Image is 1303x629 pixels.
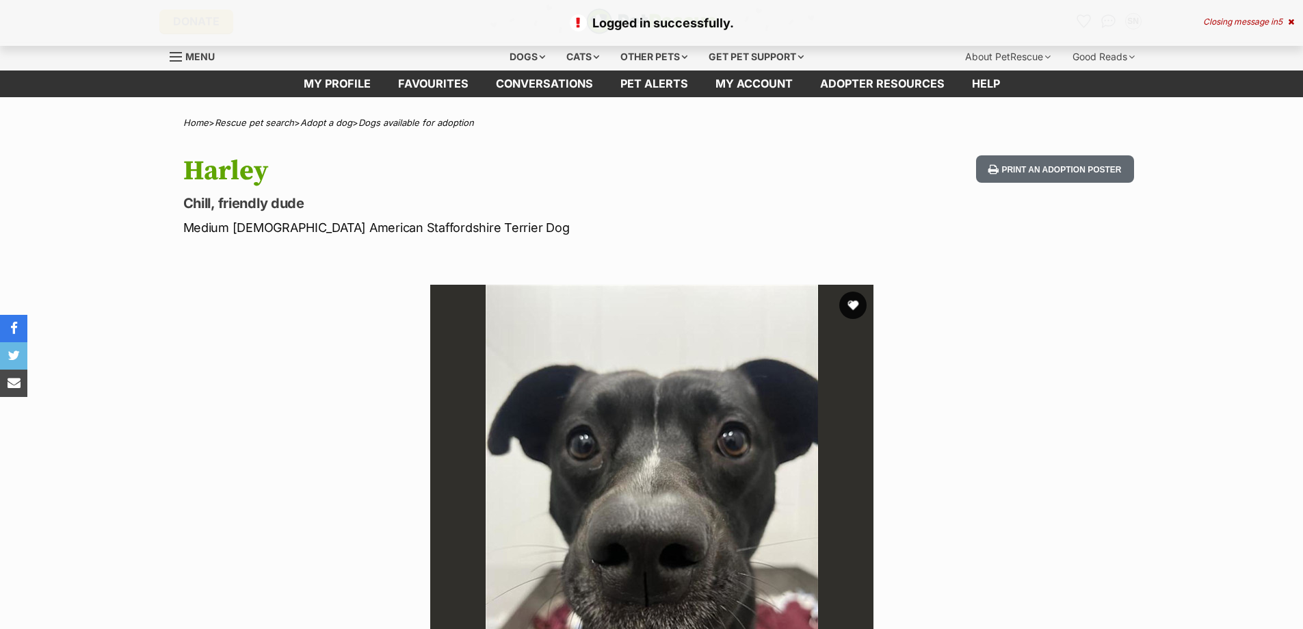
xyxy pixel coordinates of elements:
[183,194,762,213] p: Chill, friendly dude
[699,43,813,70] div: Get pet support
[170,43,224,68] a: Menu
[976,155,1133,183] button: Print an adoption poster
[607,70,702,97] a: Pet alerts
[557,43,609,70] div: Cats
[183,218,762,237] p: Medium [DEMOGRAPHIC_DATA] American Staffordshire Terrier Dog
[300,117,352,128] a: Adopt a dog
[1203,17,1294,27] div: Closing message in
[702,70,806,97] a: My account
[384,70,482,97] a: Favourites
[183,155,762,187] h1: Harley
[500,43,555,70] div: Dogs
[149,118,1155,128] div: > > >
[358,117,474,128] a: Dogs available for adoption
[185,51,215,62] span: Menu
[611,43,697,70] div: Other pets
[290,70,384,97] a: My profile
[956,43,1060,70] div: About PetRescue
[183,117,209,128] a: Home
[14,14,1289,32] p: Logged in successfully.
[1063,43,1144,70] div: Good Reads
[482,70,607,97] a: conversations
[215,117,294,128] a: Rescue pet search
[839,292,867,319] button: favourite
[958,70,1014,97] a: Help
[806,70,958,97] a: Adopter resources
[1278,16,1282,27] span: 5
